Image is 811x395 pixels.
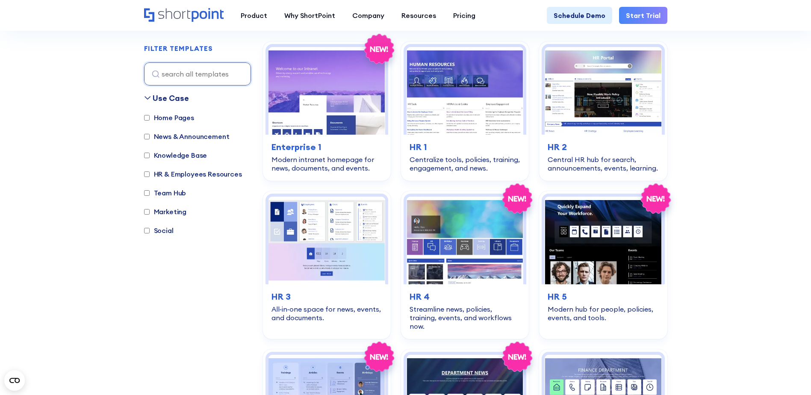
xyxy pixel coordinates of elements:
[393,7,445,24] a: Resources
[144,228,150,233] input: Social
[445,7,484,24] a: Pricing
[268,197,385,284] img: HR 3 – HR Intranet Template: All‑in‑one space for news, events, and documents.
[144,150,207,160] label: Knowledge Base
[548,155,658,172] div: Central HR hub for search, announcements, events, learning.
[144,45,213,53] h2: FILTER TEMPLATES
[407,47,523,135] img: HR 1 – Human Resources Template: Centralize tools, policies, training, engagement, and news.
[4,370,25,391] button: Open CMP widget
[144,190,150,196] input: Team Hub
[144,112,194,123] label: Home Pages
[539,191,667,339] a: HR 5 – Human Resource Template: Modern hub for people, policies, events, and tools.HR 5Modern hub...
[144,171,150,177] input: HR & Employees Resources
[548,305,658,322] div: Modern hub for people, policies, events, and tools.
[344,7,393,24] a: Company
[657,296,811,395] iframe: Chat Widget
[548,141,658,153] h3: HR 2
[144,134,150,139] input: News & Announcement
[263,191,391,339] a: HR 3 – HR Intranet Template: All‑in‑one space for news, events, and documents.HR 3All‑in‑one spac...
[619,7,667,24] a: Start Trial
[144,115,150,121] input: Home Pages
[545,47,661,135] img: HR 2 - HR Intranet Portal: Central HR hub for search, announcements, events, learning.
[153,92,189,104] div: Use Case
[144,225,174,236] label: Social
[401,41,529,181] a: HR 1 – Human Resources Template: Centralize tools, policies, training, engagement, and news.HR 1C...
[232,7,276,24] a: Product
[268,47,385,135] img: Enterprise 1 – SharePoint Homepage Design: Modern intranet homepage for news, documents, and events.
[144,209,150,215] input: Marketing
[545,197,661,284] img: HR 5 – Human Resource Template: Modern hub for people, policies, events, and tools.
[271,305,382,322] div: All‑in‑one space for news, events, and documents.
[276,7,344,24] a: Why ShortPoint
[271,290,382,303] h3: HR 3
[144,153,150,158] input: Knowledge Base
[241,10,267,21] div: Product
[547,7,612,24] a: Schedule Demo
[271,155,382,172] div: Modern intranet homepage for news, documents, and events.
[352,10,384,21] div: Company
[407,197,523,284] img: HR 4 – SharePoint HR Intranet Template: Streamline news, policies, training, events, and workflow...
[144,131,230,141] label: News & Announcement
[144,206,187,217] label: Marketing
[144,188,186,198] label: Team Hub
[401,10,436,21] div: Resources
[453,10,475,21] div: Pricing
[410,141,520,153] h3: HR 1
[263,41,391,181] a: Enterprise 1 – SharePoint Homepage Design: Modern intranet homepage for news, documents, and even...
[410,305,520,330] div: Streamline news, policies, training, events, and workflows now.
[539,41,667,181] a: HR 2 - HR Intranet Portal: Central HR hub for search, announcements, events, learning.HR 2Central...
[410,155,520,172] div: Centralize tools, policies, training, engagement, and news.
[410,290,520,303] h3: HR 4
[271,141,382,153] h3: Enterprise 1
[144,8,224,23] a: Home
[548,290,658,303] h3: HR 5
[401,191,529,339] a: HR 4 – SharePoint HR Intranet Template: Streamline news, policies, training, events, and workflow...
[284,10,335,21] div: Why ShortPoint
[144,62,251,85] input: search all templates
[144,169,242,179] label: HR & Employees Resources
